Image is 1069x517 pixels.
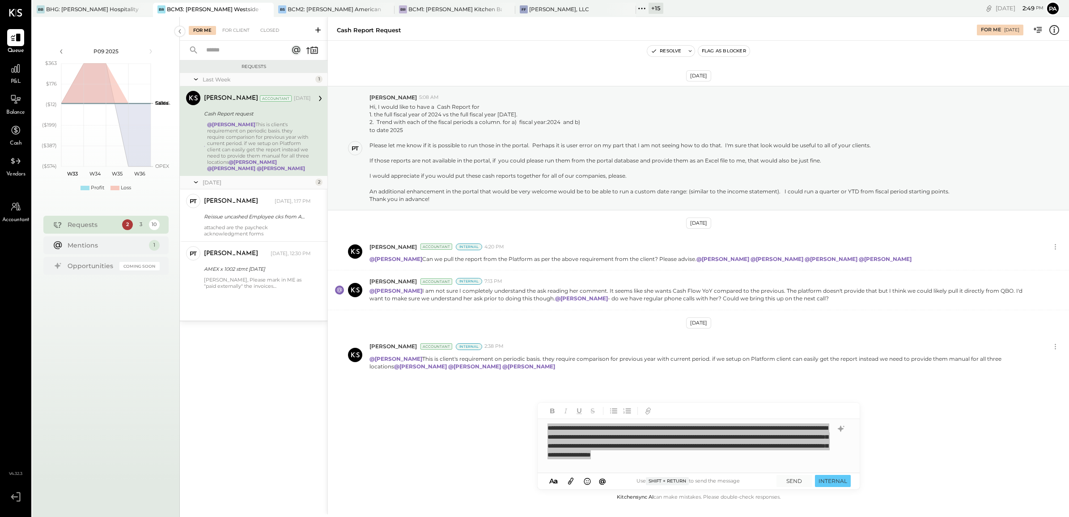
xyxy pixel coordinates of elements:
[190,197,197,205] div: PT
[204,277,311,289] div: [PERSON_NAME], Please mark in ME as "paid externally" the invoices [PERSON_NAME] charged on the A...
[6,109,25,117] span: Balance
[0,91,31,117] a: Balance
[369,172,950,179] div: I would appreciate if you would put these cash reports together for all of our companies, please.
[11,78,21,86] span: P&L
[369,111,950,118] div: 1. the full fiscal year of 2024 vs the full fiscal year [DATE].
[207,121,311,171] div: This is client's requirement on periodic basis. they require comparison for previous year with cu...
[121,184,131,192] div: Loss
[89,171,101,177] text: W34
[369,287,1027,302] p: I am not sure I completely understand the ask reading her comment. It seems like she wants Cash F...
[369,287,422,294] strong: @[PERSON_NAME]
[204,265,308,273] div: AMEX x 1002 stmt [DATE]
[288,5,381,13] div: BCM2: [PERSON_NAME] American Cooking
[369,255,913,263] p: Can we pull the report from the Platform as per the above requirement from the client? Please adv...
[369,243,417,251] span: [PERSON_NAME]
[419,94,439,101] span: 5:08 AM
[45,60,57,66] text: $363
[642,405,654,417] button: Add URL
[369,157,950,164] div: If those reports are not available in the portal, if you could please run them from the portal da...
[815,475,851,487] button: INTERNAL
[554,477,558,485] span: a
[547,476,561,486] button: Aa
[46,101,57,107] text: ($12)
[157,5,165,13] div: BR
[698,46,750,56] button: Flag as Blocker
[686,317,711,329] div: [DATE]
[859,256,912,262] strong: @[PERSON_NAME]
[369,355,422,362] strong: @[PERSON_NAME]
[484,244,504,251] span: 4:20 PM
[155,100,169,106] text: Sales
[203,76,313,83] div: Last Week
[369,94,417,101] span: [PERSON_NAME]
[420,278,452,285] div: Accountant
[204,94,258,103] div: [PERSON_NAME]
[184,64,323,70] div: Requests
[560,405,572,417] button: Italic
[149,219,160,230] div: 10
[369,342,417,350] span: [PERSON_NAME]
[189,26,216,35] div: For Me
[10,140,21,148] span: Cash
[68,261,115,270] div: Opportunities
[229,159,277,165] strong: @[PERSON_NAME]
[136,219,146,230] div: 3
[608,405,619,417] button: Unordered List
[686,218,711,229] div: [DATE]
[119,262,160,270] div: Coming Soon
[529,5,589,13] div: [PERSON_NAME], LLC
[555,295,608,302] strong: @[PERSON_NAME]
[6,171,25,179] span: Vendors
[520,5,528,13] div: FF
[46,81,57,87] text: $176
[167,5,260,13] div: BCM3: [PERSON_NAME] Westside Grill
[218,26,254,35] div: For Client
[369,278,417,285] span: [PERSON_NAME]
[112,171,123,177] text: W35
[122,219,133,230] div: 2
[484,278,502,285] span: 7:13 PM
[647,46,685,56] button: Resolve
[260,95,292,102] div: Accountant
[315,179,322,186] div: 2
[1046,1,1060,16] button: Pa
[420,343,452,350] div: Accountant
[399,5,407,13] div: BR
[621,405,633,417] button: Ordered List
[394,363,447,370] strong: @[PERSON_NAME]
[2,216,30,224] span: Accountant
[502,363,555,370] strong: @[PERSON_NAME]
[134,171,145,177] text: W36
[547,405,558,417] button: Bold
[686,70,711,81] div: [DATE]
[981,26,1001,34] div: For Me
[37,5,45,13] div: BB
[275,198,311,205] div: [DATE], 1:17 PM
[8,47,24,55] span: Queue
[408,5,502,13] div: BCM1: [PERSON_NAME] Kitchen Bar Market
[271,250,311,257] div: [DATE], 12:30 PM
[369,126,950,134] div: to date 2025
[42,122,57,128] text: ($199)
[256,26,284,35] div: Closed
[203,179,313,186] div: [DATE]
[42,142,57,149] text: ($387)
[207,121,255,128] strong: @[PERSON_NAME]
[805,256,857,262] strong: @[PERSON_NAME]
[696,256,749,262] strong: @[PERSON_NAME]
[0,198,31,224] a: Accountant
[294,95,311,102] div: [DATE]
[67,171,78,177] text: W33
[190,249,197,258] div: PT
[649,3,663,14] div: + 15
[278,5,286,13] div: BS
[68,220,118,229] div: Requests
[0,153,31,179] a: Vendors
[369,256,422,262] strong: @[PERSON_NAME]
[204,212,308,221] div: Reissue uncashed Employee cks from ADP
[204,197,258,206] div: [PERSON_NAME]
[369,118,950,126] div: 2. Trend with each of the fiscal periods a column. for a) fiscal year:2024 and b)
[751,256,803,262] strong: @[PERSON_NAME]
[315,76,322,83] div: 1
[1004,27,1019,33] div: [DATE]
